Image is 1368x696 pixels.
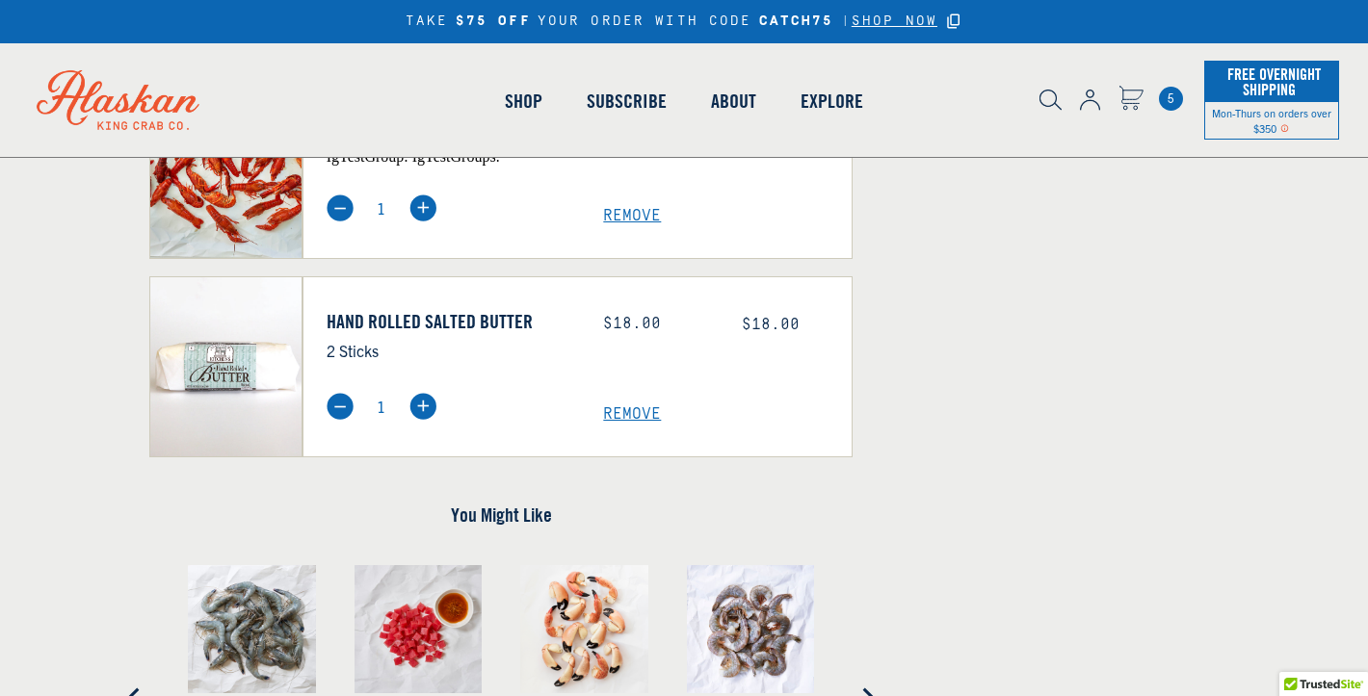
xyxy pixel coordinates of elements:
[565,46,689,156] a: Subscribe
[456,13,531,30] strong: $75 OFF
[327,310,575,333] a: Hand Rolled Salted Butter
[327,393,354,420] img: minus
[1080,90,1100,111] img: account
[759,13,834,30] strong: CATCH75
[742,316,800,333] span: $18.00
[1212,106,1331,135] span: Mon-Thurs on orders over $350
[1159,87,1183,111] span: 5
[778,46,885,156] a: Explore
[687,565,815,693] img: Raw U10 Oishii White Shrimp laying flat on white paper.
[483,46,565,156] a: Shop
[852,13,937,30] a: SHOP NOW
[520,565,648,693] img: stone crab claws on butcher paper
[150,277,302,456] img: Hand Rolled Salted Butter - 2 Sticks
[409,393,436,420] img: plus
[1118,86,1144,114] a: Cart
[406,11,962,33] div: TAKE YOUR ORDER WITH CODE |
[355,565,483,693] img: Ahi Tuna and wasabi sauce
[1159,87,1183,111] a: Cart
[1223,60,1321,104] span: Free Overnight Shipping
[327,194,354,221] img: minus
[188,565,316,693] img: Caledonia blue prawns on parchment paper
[603,207,852,225] a: Remove
[603,315,713,333] div: $18.00
[409,194,436,221] img: plus
[689,46,778,156] a: About
[10,43,226,157] img: Alaskan King Crab Co. logo
[327,338,575,363] p: 2 Sticks
[1280,121,1289,135] span: Shipping Notice Icon
[149,503,853,527] h4: You Might Like
[1039,90,1062,111] img: search
[150,64,302,258] img: Crawfish - 5 lbs (2-3 Servings)
[852,13,937,29] span: SHOP NOW
[603,405,852,424] a: Remove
